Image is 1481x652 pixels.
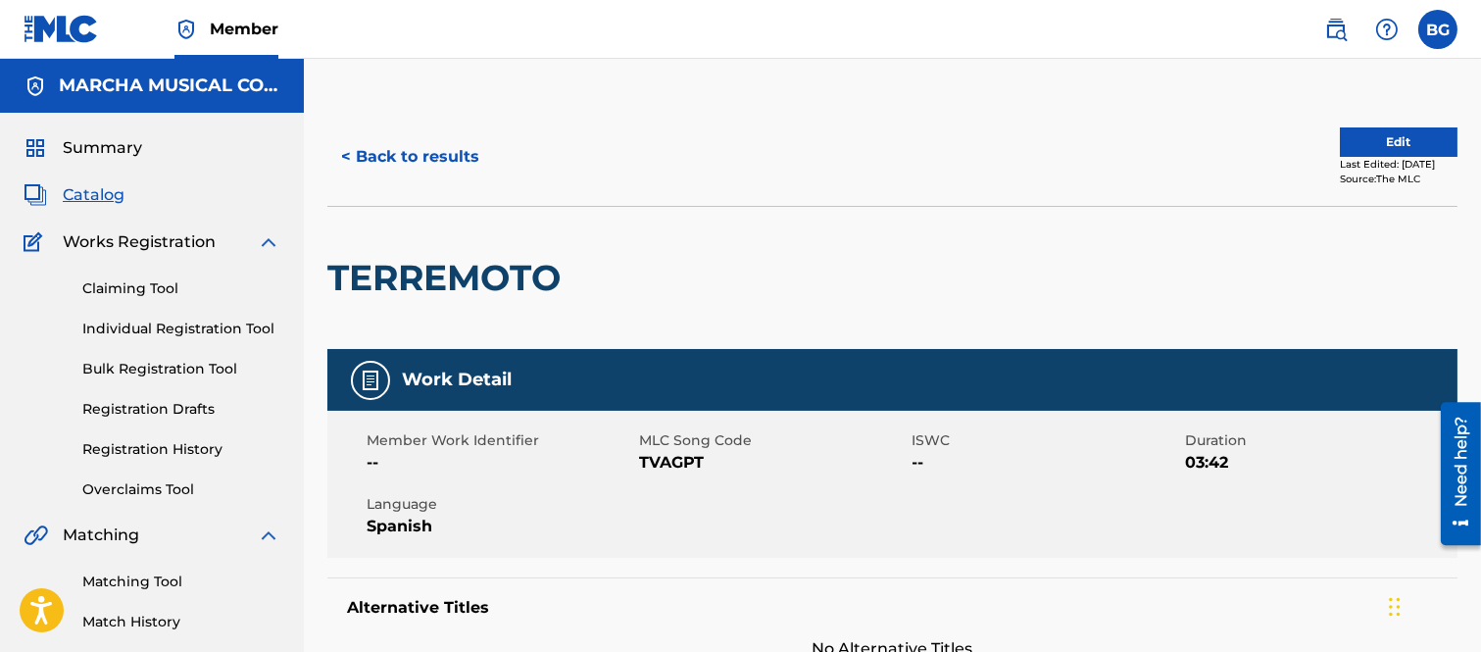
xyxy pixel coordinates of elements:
h5: Work Detail [402,369,512,391]
div: Widget de chat [1383,558,1481,652]
img: Work Detail [359,369,382,392]
img: Works Registration [24,230,49,254]
a: Matching Tool [82,572,280,592]
span: MLC Song Code [639,430,907,451]
h5: Alternative Titles [347,598,1438,618]
img: Accounts [24,75,47,98]
span: Duration [1185,430,1453,451]
button: Edit [1340,127,1457,157]
span: -- [913,451,1180,475]
iframe: Resource Center [1426,395,1481,553]
div: Help [1367,10,1407,49]
img: MLC Logo [24,15,99,43]
span: TVAGPT [639,451,907,475]
a: SummarySummary [24,136,142,160]
img: expand [257,524,280,547]
a: Match History [82,612,280,632]
span: Member Work Identifier [367,430,634,451]
img: search [1324,18,1348,41]
div: User Menu [1418,10,1457,49]
a: Bulk Registration Tool [82,359,280,379]
a: Registration Drafts [82,399,280,420]
a: Claiming Tool [82,278,280,299]
h5: MARCHA MUSICAL CORP. [59,75,280,97]
a: Public Search [1316,10,1356,49]
span: Member [210,18,278,40]
div: Source: The MLC [1340,172,1457,186]
button: < Back to results [327,132,493,181]
a: Registration History [82,439,280,460]
img: Summary [24,136,47,160]
img: Top Rightsholder [174,18,198,41]
a: Overclaims Tool [82,479,280,500]
span: Catalog [63,183,124,207]
a: Individual Registration Tool [82,319,280,339]
img: Matching [24,524,48,547]
img: Catalog [24,183,47,207]
div: Arrastrar [1389,577,1401,636]
a: CatalogCatalog [24,183,124,207]
span: Works Registration [63,230,216,254]
div: Last Edited: [DATE] [1340,157,1457,172]
iframe: Chat Widget [1383,558,1481,652]
img: expand [257,230,280,254]
img: help [1375,18,1399,41]
h2: TERREMOTO [327,256,570,300]
span: Language [367,494,634,515]
span: 03:42 [1185,451,1453,475]
span: Summary [63,136,142,160]
span: Matching [63,524,139,547]
span: Spanish [367,515,634,538]
span: ISWC [913,430,1180,451]
span: -- [367,451,634,475]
